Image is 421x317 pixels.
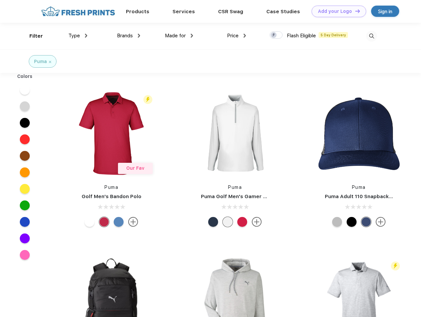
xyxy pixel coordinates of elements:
a: Services [172,9,195,15]
img: func=resize&h=266 [315,89,403,177]
div: Navy Blazer [208,217,218,227]
div: Filter [29,32,43,40]
img: more.svg [128,217,138,227]
a: Sign in [371,6,399,17]
img: flash_active_toggle.svg [391,262,400,270]
div: Ski Patrol [237,217,247,227]
div: Puma [34,58,47,65]
div: Quarry with Brt Whit [332,217,342,227]
img: more.svg [252,217,262,227]
div: Ski Patrol [99,217,109,227]
img: DT [355,9,360,13]
img: more.svg [376,217,386,227]
img: desktop_search.svg [366,31,377,42]
div: Sign in [378,8,392,15]
div: Add your Logo [318,9,352,14]
img: func=resize&h=266 [191,89,279,177]
a: Puma [104,185,118,190]
a: Golf Men's Bandon Polo [82,194,141,199]
a: Puma Golf Men's Gamer Golf Quarter-Zip [201,194,305,199]
img: dropdown.png [244,34,246,38]
img: dropdown.png [85,34,87,38]
img: dropdown.png [138,34,140,38]
div: Bright White [85,217,95,227]
a: Products [126,9,149,15]
div: Lake Blue [114,217,124,227]
div: Pma Blk Pma Blk [347,217,357,227]
span: Our Fav [126,165,144,171]
a: Puma [352,185,366,190]
img: fo%20logo%202.webp [39,6,117,17]
img: filter_cancel.svg [49,61,51,63]
span: Brands [117,33,133,39]
span: 5 Day Delivery [319,32,348,38]
img: dropdown.png [191,34,193,38]
span: Price [227,33,239,39]
img: func=resize&h=266 [67,89,155,177]
a: CSR Swag [218,9,243,15]
span: Made for [165,33,186,39]
span: Flash Eligible [287,33,316,39]
a: Puma [228,185,242,190]
div: Colors [12,73,38,80]
span: Type [68,33,80,39]
img: flash_active_toggle.svg [143,95,152,104]
div: Bright White [223,217,233,227]
div: Peacoat Qut Shd [361,217,371,227]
